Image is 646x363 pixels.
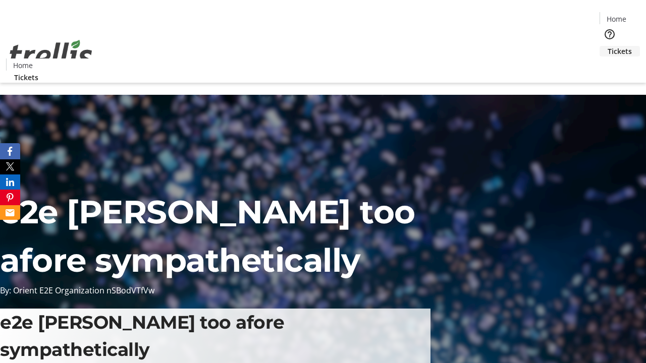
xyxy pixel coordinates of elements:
a: Home [600,14,632,24]
img: Orient E2E Organization nSBodVTfVw's Logo [6,29,96,79]
button: Help [600,24,620,44]
button: Cart [600,56,620,77]
span: Tickets [14,72,38,83]
span: Home [13,60,33,71]
a: Home [7,60,39,71]
span: Home [607,14,626,24]
a: Tickets [600,46,640,56]
span: Tickets [608,46,632,56]
a: Tickets [6,72,46,83]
